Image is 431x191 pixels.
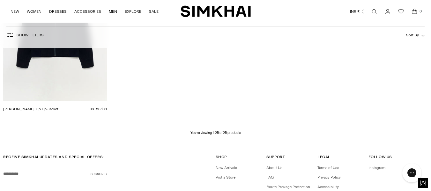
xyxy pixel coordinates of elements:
span: Show Filters [17,33,44,37]
a: Open search modal [368,5,381,18]
a: Vist a Store [216,175,235,180]
span: RECEIVE SIMKHAI UPDATES AND SPECIAL OFFERS: [3,155,104,159]
a: DRESSES [49,4,67,18]
a: [PERSON_NAME] Zip Up Jacket [3,107,58,111]
p: You’re viewing 1-25 of 25 products [190,130,241,136]
a: Accessibility [317,185,339,189]
a: New Arrivals [216,165,237,170]
a: Go to the account page [381,5,394,18]
iframe: Gorgias live chat messenger [399,161,425,185]
button: Sort By [406,32,425,39]
a: WOMEN [27,4,41,18]
a: ACCESSORIES [74,4,101,18]
a: Wishlist [395,5,407,18]
span: Follow Us [368,155,392,159]
span: Support [266,155,285,159]
a: MEN [109,4,117,18]
a: SALE [149,4,159,18]
a: About Us [266,165,282,170]
button: Subscribe [91,166,108,182]
a: Terms of Use [317,165,339,170]
a: FAQ [266,175,274,180]
a: SIMKHAI [181,5,251,18]
a: Privacy Policy [317,175,341,180]
a: Instagram [368,165,385,170]
button: INR ₹ [350,4,366,18]
a: Route Package Protection [266,185,310,189]
a: Open cart modal [408,5,421,18]
span: Sort By [406,33,419,37]
a: EXPLORE [125,4,141,18]
span: Legal [317,155,331,159]
span: Rs. 56,100 [90,107,107,111]
a: NEW [11,4,19,18]
span: 0 [418,8,423,14]
button: Show Filters [6,30,44,40]
span: Shop [216,155,227,159]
